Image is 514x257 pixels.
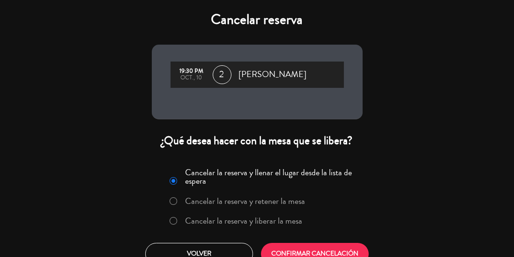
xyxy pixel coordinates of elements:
label: Cancelar la reserva y llenar el lugar desde la lista de espera [185,168,357,185]
span: 2 [213,65,231,84]
div: oct., 10 [175,75,208,81]
label: Cancelar la reserva y liberar la mesa [185,217,302,225]
h4: Cancelar reserva [152,11,363,28]
div: ¿Qué desea hacer con la mesa que se libera? [152,133,363,148]
label: Cancelar la reserva y retener la mesa [185,197,305,205]
div: 19:30 PM [175,68,208,75]
span: [PERSON_NAME] [239,68,307,82]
